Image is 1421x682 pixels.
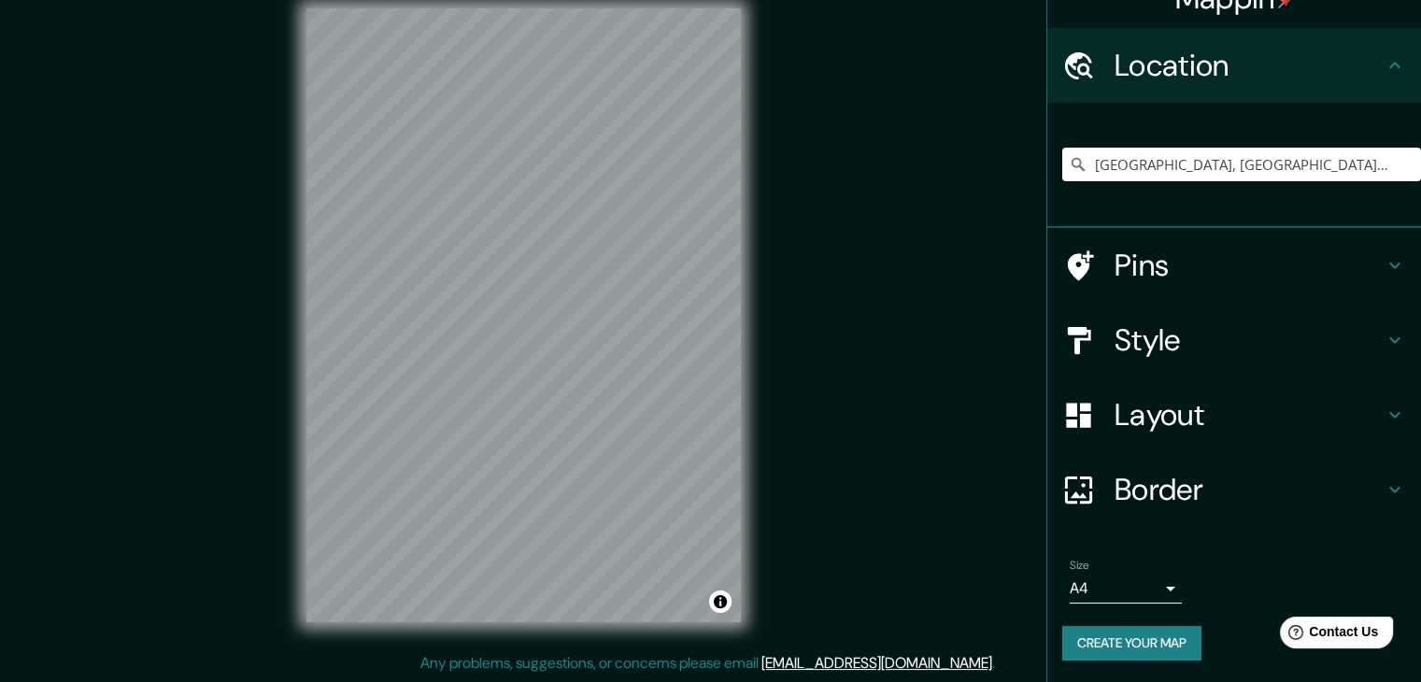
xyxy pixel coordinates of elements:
div: . [995,652,998,675]
label: Size [1070,558,1089,574]
h4: Location [1115,47,1384,84]
h4: Pins [1115,247,1384,284]
p: Any problems, suggestions, or concerns please email . [420,652,995,675]
div: Border [1047,452,1421,527]
button: Toggle attribution [709,590,732,613]
iframe: Help widget launcher [1255,609,1400,661]
canvas: Map [306,8,741,622]
button: Create your map [1062,626,1201,661]
h4: Layout [1115,396,1384,433]
div: Location [1047,28,1421,103]
h4: Border [1115,471,1384,508]
a: [EMAIL_ADDRESS][DOMAIN_NAME] [761,653,992,673]
div: A4 [1070,574,1182,604]
input: Pick your city or area [1062,148,1421,181]
div: Style [1047,303,1421,377]
div: Pins [1047,228,1421,303]
div: . [998,652,1002,675]
div: Layout [1047,377,1421,452]
h4: Style [1115,321,1384,359]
